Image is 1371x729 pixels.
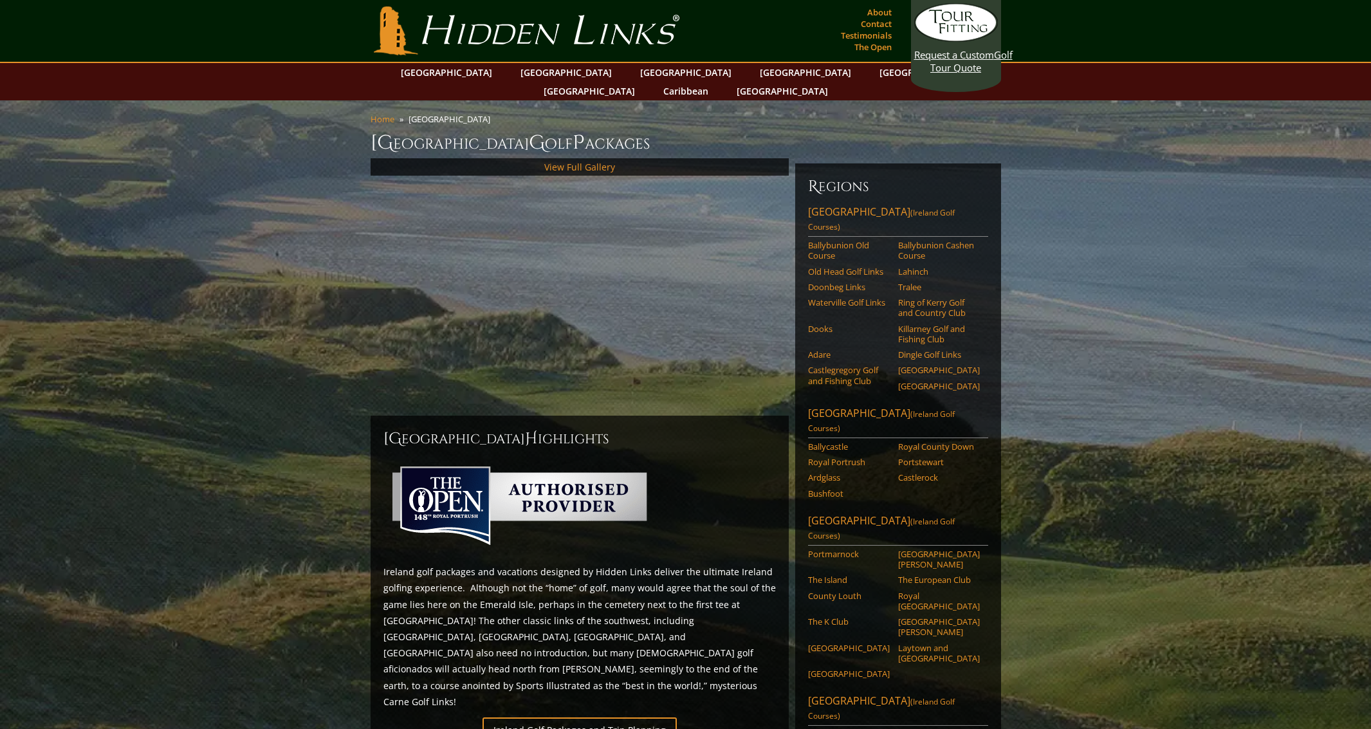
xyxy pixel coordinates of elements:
span: (Ireland Golf Courses) [808,516,955,541]
a: [GEOGRAPHIC_DATA] [753,63,858,82]
span: H [525,429,538,449]
a: Dingle Golf Links [898,349,980,360]
a: Doonbeg Links [808,282,890,292]
span: (Ireland Golf Courses) [808,409,955,434]
a: Adare [808,349,890,360]
a: [GEOGRAPHIC_DATA] [898,381,980,391]
a: Testimonials [838,26,895,44]
span: (Ireland Golf Courses) [808,207,955,232]
span: (Ireland Golf Courses) [808,696,955,721]
a: The European Club [898,575,980,585]
span: P [573,130,585,156]
a: Ballybunion Old Course [808,240,890,261]
a: Lahinch [898,266,980,277]
a: [GEOGRAPHIC_DATA](Ireland Golf Courses) [808,694,988,726]
a: [GEOGRAPHIC_DATA](Ireland Golf Courses) [808,406,988,438]
a: Killarney Golf and Fishing Club [898,324,980,345]
a: [GEOGRAPHIC_DATA][PERSON_NAME] [898,549,980,570]
a: [GEOGRAPHIC_DATA] [394,63,499,82]
a: View Full Gallery [544,161,615,173]
span: G [529,130,545,156]
a: Ring of Kerry Golf and Country Club [898,297,980,318]
a: [GEOGRAPHIC_DATA][PERSON_NAME] [898,616,980,638]
a: [GEOGRAPHIC_DATA](Ireland Golf Courses) [808,205,988,237]
a: The K Club [808,616,890,627]
h1: [GEOGRAPHIC_DATA] olf ackages [371,130,1001,156]
a: Tralee [898,282,980,292]
a: Laytown and [GEOGRAPHIC_DATA] [898,643,980,664]
a: Contact [858,15,895,33]
a: Waterville Golf Links [808,297,890,308]
a: [GEOGRAPHIC_DATA] [898,365,980,375]
a: Home [371,113,394,125]
h2: [GEOGRAPHIC_DATA] ighlights [383,429,776,449]
a: Ardglass [808,472,890,483]
a: Bushfoot [808,488,890,499]
p: Ireland golf packages and vacations designed by Hidden Links deliver the ultimate Ireland golfing... [383,564,776,710]
a: Portmarnock [808,549,890,559]
a: About [864,3,895,21]
a: Castlerock [898,472,980,483]
a: [GEOGRAPHIC_DATA] [808,643,890,653]
li: [GEOGRAPHIC_DATA] [409,113,495,125]
span: Request a Custom [914,48,994,61]
a: Royal County Down [898,441,980,452]
a: [GEOGRAPHIC_DATA] [537,82,641,100]
a: County Louth [808,591,890,601]
a: Old Head Golf Links [808,266,890,277]
a: Royal Portrush [808,457,890,467]
a: [GEOGRAPHIC_DATA](Ireland Golf Courses) [808,513,988,546]
a: Caribbean [657,82,715,100]
h6: Regions [808,176,988,197]
a: [GEOGRAPHIC_DATA] [514,63,618,82]
a: Royal [GEOGRAPHIC_DATA] [898,591,980,612]
a: Castlegregory Golf and Fishing Club [808,365,890,386]
a: [GEOGRAPHIC_DATA] [730,82,834,100]
a: Request a CustomGolf Tour Quote [914,3,998,74]
a: The Open [851,38,895,56]
a: [GEOGRAPHIC_DATA] [808,669,890,679]
a: [GEOGRAPHIC_DATA] [634,63,738,82]
a: [GEOGRAPHIC_DATA] [873,63,977,82]
a: Ballybunion Cashen Course [898,240,980,261]
a: Dooks [808,324,890,334]
a: Ballycastle [808,441,890,452]
a: Portstewart [898,457,980,467]
a: The Island [808,575,890,585]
